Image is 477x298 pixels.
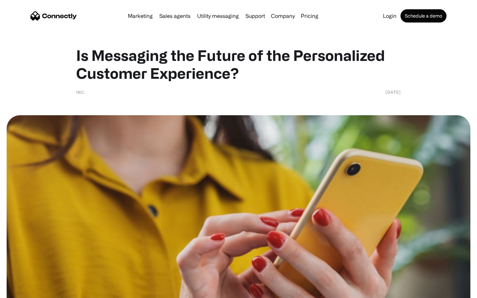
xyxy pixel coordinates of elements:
[269,11,297,21] div: Company
[271,11,295,21] div: Company
[380,13,399,19] a: Login
[157,13,193,19] a: Sales agents
[76,89,84,95] div: Inc
[76,46,401,82] h1: Is Messaging the Future of the Personalized Customer Experience?
[125,13,155,19] a: Marketing
[194,13,241,19] a: Utility messaging
[30,11,77,21] a: home
[386,89,401,95] div: [DATE]
[243,13,268,19] a: Support
[7,286,40,296] aside: Language selected: English
[13,286,40,296] ul: Language list
[298,13,321,19] a: Pricing
[400,9,447,23] a: Schedule a demo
